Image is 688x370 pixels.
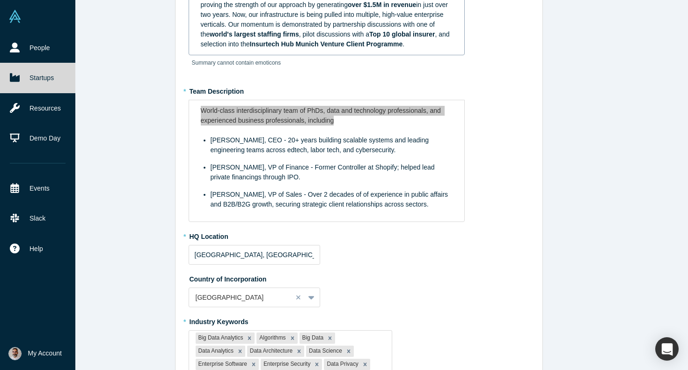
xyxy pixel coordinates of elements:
img: Alchemist Vault Logo [8,10,22,23]
span: world's largest staffing firms [210,30,299,38]
div: rdw-wrapper [189,100,465,222]
div: Remove Data Science [344,346,354,357]
label: Industry Keywords [189,314,529,327]
label: Country of Incorporation [189,271,529,284]
span: over $1.5M in revenue [348,1,416,8]
div: Remove Data Analytics [235,346,245,357]
img: Gotam Bhardwaj's Account [8,347,22,360]
span: . [403,40,404,48]
div: Data Architecture [247,346,294,357]
div: rdw-editor [195,103,459,219]
span: [PERSON_NAME], VP of Sales - Over 2 decades of of experience in public affairs and B2B/B2G growth... [211,191,450,208]
label: HQ Location [189,229,529,242]
div: Big Data [300,333,325,344]
span: Top 10 global insurer [369,30,435,38]
div: Remove Big Data [325,333,335,344]
span: [PERSON_NAME], VP of Finance - Former Controller at Shopify; helped lead private financings throu... [211,163,437,181]
span: World-class interdisciplinary team of PhDs, data and technology professionals, and experienced bu... [201,107,443,124]
div: Remove Big Data Analytics [244,333,255,344]
div: Remove Data Privacy [360,359,370,370]
div: Remove Enterprise Security [312,359,322,370]
div: Data Science [306,346,344,357]
label: Team Description [189,83,529,96]
span: , pilot discussions with a [299,30,369,38]
input: Enter a location [189,245,320,265]
div: Data Privacy [324,359,359,370]
div: Enterprise Software [196,359,249,370]
div: Big Data Analytics [196,333,245,344]
div: Data Analytics [196,346,235,357]
span: My Account [28,348,62,358]
span: Insurtech Hub Munich Venture Client Programme [250,40,403,48]
span: [PERSON_NAME], CEO - 20+ years building scalable systems and leading engineering teams across edt... [211,136,431,154]
div: Remove Data Architecture [294,346,304,357]
span: Help [29,244,43,254]
p: Summary cannot contain emoticons [192,59,461,67]
div: Algorithms [256,333,287,344]
div: Enterprise Security [261,359,312,370]
div: Remove Enterprise Software [249,359,259,370]
div: Remove Algorithms [287,333,298,344]
button: My Account [8,347,62,360]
